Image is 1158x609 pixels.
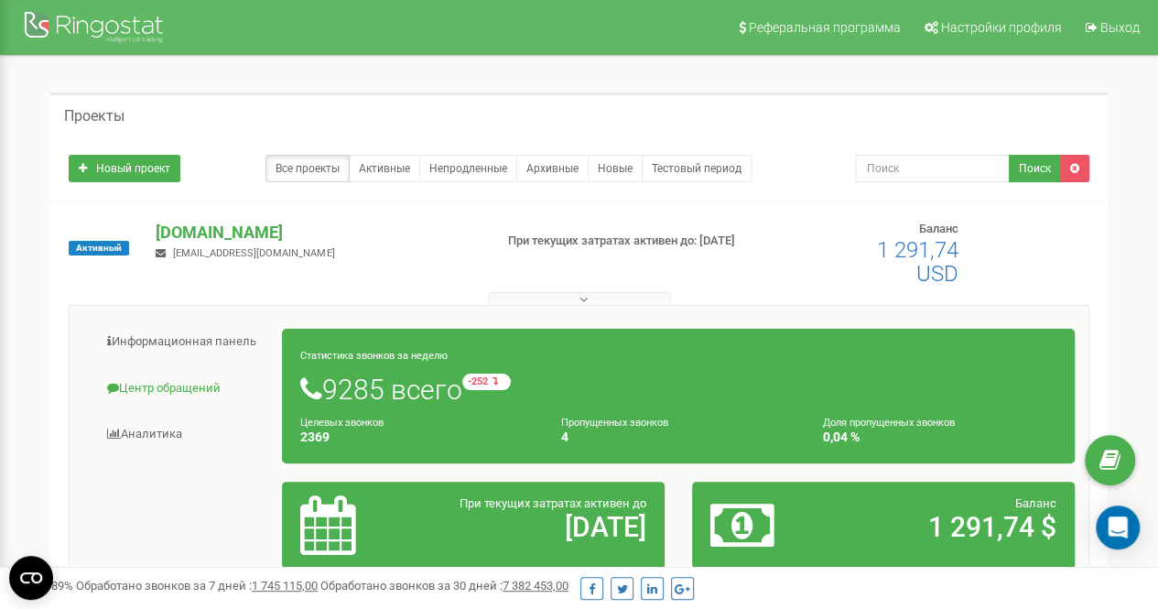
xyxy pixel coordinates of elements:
span: Выход [1100,20,1140,35]
small: Пропущенных звонков [561,417,668,429]
button: Open CMP widget [9,556,53,600]
span: [EMAIL_ADDRESS][DOMAIN_NAME] [173,247,334,259]
span: Обработано звонков за 30 дней : [320,579,568,593]
a: Новый проект [69,155,180,182]
div: Open Intercom Messenger [1096,506,1140,549]
h4: 0,04 % [823,430,1056,444]
span: Реферальная программа [749,20,901,35]
a: Активные [349,155,420,182]
span: При текущих затратах активен до [460,496,646,510]
button: Поиск [1009,155,1061,182]
a: Информационная панель [83,320,283,364]
span: Обработано звонков за 7 дней : [76,579,318,593]
h2: [DATE] [425,512,646,542]
a: Тестовый период [642,155,752,182]
h5: Проекты [64,108,124,125]
p: При текущих затратах активен до: [DATE] [508,233,742,250]
p: [DOMAIN_NAME] [156,221,478,245]
span: Активный [69,241,129,256]
a: Все проекты [265,155,350,182]
h4: 2369 [300,430,534,444]
a: Аналитика [83,412,283,457]
span: Настройки профиля [941,20,1062,35]
u: 7 382 453,00 [503,579,568,593]
span: 1 291,74 USD [877,237,958,287]
small: Статистика звонков за неделю [300,350,448,362]
h1: 9285 всего [300,374,1056,405]
span: Баланс [919,222,958,235]
a: Новые [588,155,643,182]
span: Баланс [1015,496,1056,510]
a: Непродленные [419,155,517,182]
small: -252 [462,374,511,390]
small: Доля пропущенных звонков [823,417,955,429]
u: 1 745 115,00 [252,579,318,593]
a: Архивные [516,155,589,182]
h4: 4 [561,430,795,444]
small: Целевых звонков [300,417,384,429]
h2: 1 291,74 $ [835,512,1056,542]
input: Поиск [855,155,1010,182]
a: Центр обращений [83,366,283,411]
